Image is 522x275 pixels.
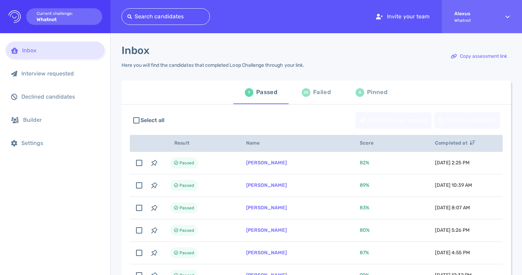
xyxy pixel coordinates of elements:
button: Copy assessment link [447,48,511,65]
div: Interview requested [21,70,99,77]
span: Passed [180,181,194,190]
span: Passed [180,226,194,235]
span: Whatnot [454,18,493,23]
button: Decline candidates [434,112,500,129]
button: Send interview request [355,112,432,129]
div: Copy assessment link [447,48,511,64]
span: 89 % [360,182,369,188]
span: Passed [180,159,194,167]
a: [PERSON_NAME] [246,182,287,188]
div: 20 [302,88,310,97]
div: Builder [23,117,99,123]
div: Pinned [367,87,387,98]
span: [DATE] 5:26 PM [435,227,470,233]
span: Select all [141,116,165,125]
div: Declined candidates [21,93,99,100]
span: Passed [180,249,194,257]
a: [PERSON_NAME] [246,227,287,233]
div: Send interview request [356,112,431,128]
span: [DATE] 10:39 AM [435,182,472,188]
div: 7 [245,88,253,97]
h1: Inbox [122,44,149,57]
span: [DATE] 8:07 AM [435,205,470,211]
span: Completed at [435,140,475,146]
div: Failed [313,87,331,98]
span: Passed [180,204,194,212]
span: [DATE] 4:55 PM [435,250,470,256]
span: Name [246,140,268,146]
strong: Alexus [454,11,493,17]
span: Score [360,140,381,146]
div: Passed [256,87,277,98]
span: [DATE] 2:25 PM [435,160,470,166]
a: [PERSON_NAME] [246,250,287,256]
div: Inbox [22,47,99,54]
div: 0 [356,88,364,97]
span: 83 % [360,205,369,211]
div: Decline candidates [435,112,500,128]
th: Result [162,135,238,152]
span: 80 % [360,227,370,233]
a: [PERSON_NAME] [246,205,287,211]
div: Here you will find the candidates that completed Loop Challenge through your link. [122,62,304,68]
span: 87 % [360,250,369,256]
span: 82 % [360,160,369,166]
a: [PERSON_NAME] [246,160,287,166]
div: Settings [21,140,99,146]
